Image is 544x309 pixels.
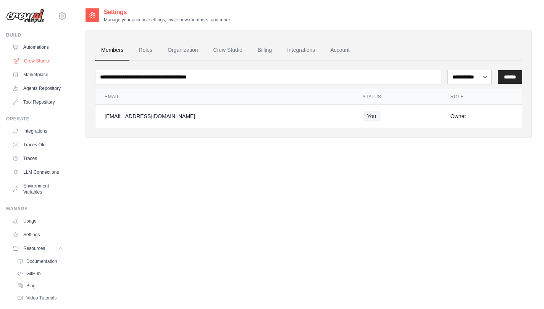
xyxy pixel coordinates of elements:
[161,40,204,61] a: Organization
[95,89,354,105] th: Email
[14,280,67,291] a: Blog
[6,206,67,212] div: Manage
[363,111,381,122] span: You
[9,215,67,227] a: Usage
[9,229,67,241] a: Settings
[23,245,45,251] span: Resources
[26,271,40,277] span: GitHub
[9,180,67,198] a: Environment Variables
[105,112,344,120] div: [EMAIL_ADDRESS][DOMAIN_NAME]
[26,295,56,301] span: Video Tutorials
[9,41,67,53] a: Automations
[450,112,513,120] div: Owner
[441,89,522,105] th: Role
[104,8,231,17] h2: Settings
[324,40,356,61] a: Account
[26,258,57,264] span: Documentation
[6,32,67,38] div: Build
[9,166,67,178] a: LLM Connections
[10,55,68,67] a: Crew Studio
[6,116,67,122] div: Operate
[9,139,67,151] a: Traces Old
[132,40,158,61] a: Roles
[207,40,249,61] a: Crew Studio
[281,40,321,61] a: Integrations
[9,96,67,108] a: Tool Repository
[14,256,67,267] a: Documentation
[252,40,278,61] a: Billing
[6,9,44,23] img: Logo
[26,283,36,289] span: Blog
[104,17,231,23] p: Manage your account settings, invite new members, and more.
[14,268,67,279] a: GitHub
[9,125,67,137] a: Integrations
[9,82,67,94] a: Agents Repository
[95,40,129,61] a: Members
[9,69,67,81] a: Marketplace
[354,89,441,105] th: Status
[9,152,67,165] a: Traces
[9,242,67,255] button: Resources
[14,293,67,303] a: Video Tutorials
